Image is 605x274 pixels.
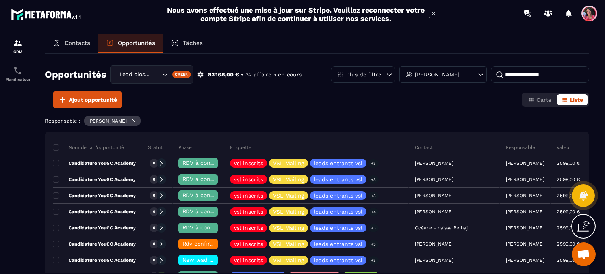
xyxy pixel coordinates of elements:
[314,241,362,247] p: leads entrants vsl
[570,97,583,103] span: Liste
[182,176,233,182] span: RDV à confimer ❓
[182,192,233,198] span: RDV à confimer ❓
[153,160,155,166] p: 0
[368,224,379,232] p: +3
[153,241,155,247] p: 0
[415,72,460,77] p: [PERSON_NAME]
[557,144,571,151] p: Valeur
[536,97,551,103] span: Carte
[153,193,155,198] p: 0
[53,176,136,183] p: Candidature YouGC Academy
[152,70,160,79] input: Search for option
[273,241,304,247] p: VSL Mailing
[273,257,304,263] p: VSL Mailing
[557,193,580,198] p: 2 599,00 €
[69,96,117,104] span: Ajout opportunité
[314,257,362,263] p: leads entrants vsl
[234,241,263,247] p: vsl inscrits
[45,67,106,82] h2: Opportunités
[273,225,304,231] p: VSL Mailing
[230,144,251,151] p: Étiquette
[117,70,152,79] span: Lead closing
[557,225,580,231] p: 2 599,00 €
[13,66,22,75] img: scheduler
[2,32,33,60] a: formationformationCRM
[182,257,251,263] span: New lead à RAPPELER 📞
[182,160,233,166] span: RDV à confimer ❓
[557,177,580,182] p: 2 599,00 €
[234,257,263,263] p: vsl inscrits
[557,160,580,166] p: 2 599,00 €
[182,240,227,247] span: Rdv confirmé ✅
[314,177,362,182] p: leads entrants vsl
[368,256,379,265] p: +3
[53,225,136,231] p: Candidature YouGC Academy
[314,209,362,214] p: leads entrants vsl
[368,240,379,248] p: +3
[557,94,588,105] button: Liste
[314,193,362,198] p: leads entrants vsl
[506,209,544,214] p: [PERSON_NAME]
[53,241,136,247] p: Candidature YouGC Academy
[153,177,155,182] p: 0
[241,71,243,78] p: •
[234,225,263,231] p: vsl inscrits
[11,7,82,21] img: logo
[506,257,544,263] p: [PERSON_NAME]
[53,257,136,263] p: Candidature YouGC Academy
[13,38,22,48] img: formation
[234,209,263,214] p: vsl inscrits
[153,209,155,214] p: 0
[182,224,233,231] span: RDV à confimer ❓
[88,118,127,124] p: [PERSON_NAME]
[273,160,304,166] p: VSL Mailing
[506,177,544,182] p: [PERSON_NAME]
[65,39,90,47] p: Contacts
[178,144,192,151] p: Phase
[506,144,535,151] p: Responsable
[234,177,263,182] p: vsl inscrits
[245,71,302,78] p: 32 affaire s en cours
[45,118,80,124] p: Responsable :
[53,209,136,215] p: Candidature YouGC Academy
[572,242,596,266] div: Ouvrir le chat
[45,34,98,53] a: Contacts
[314,160,362,166] p: leads entrants vsl
[346,72,381,77] p: Plus de filtre
[2,60,33,88] a: schedulerschedulerPlanificateur
[53,192,136,199] p: Candidature YouGC Academy
[368,208,379,216] p: +4
[506,193,544,198] p: [PERSON_NAME]
[110,65,193,84] div: Search for option
[163,34,211,53] a: Tâches
[557,257,580,263] p: 2 599,00 €
[172,71,191,78] div: Créer
[167,6,425,22] h2: Nous avons effectué une mise à jour sur Stripe. Veuillez reconnecter votre compte Stripe afin de ...
[53,91,122,108] button: Ajout opportunité
[273,209,304,214] p: VSL Mailing
[273,177,304,182] p: VSL Mailing
[153,225,155,231] p: 0
[415,144,433,151] p: Contact
[368,192,379,200] p: +3
[183,39,203,47] p: Tâches
[148,144,163,151] p: Statut
[368,159,379,168] p: +3
[506,160,544,166] p: [PERSON_NAME]
[208,71,239,78] p: 83 168,00 €
[153,257,155,263] p: 0
[234,193,263,198] p: vsl inscrits
[118,39,155,47] p: Opportunités
[523,94,556,105] button: Carte
[53,144,124,151] p: Nom de la l'opportunité
[273,193,304,198] p: VSL Mailing
[53,160,136,166] p: Candidature YouGC Academy
[98,34,163,53] a: Opportunités
[506,241,544,247] p: [PERSON_NAME]
[557,209,580,214] p: 2 599,00 €
[2,50,33,54] p: CRM
[2,77,33,82] p: Planificateur
[557,241,580,247] p: 2 599,00 €
[368,175,379,184] p: +3
[314,225,362,231] p: leads entrants vsl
